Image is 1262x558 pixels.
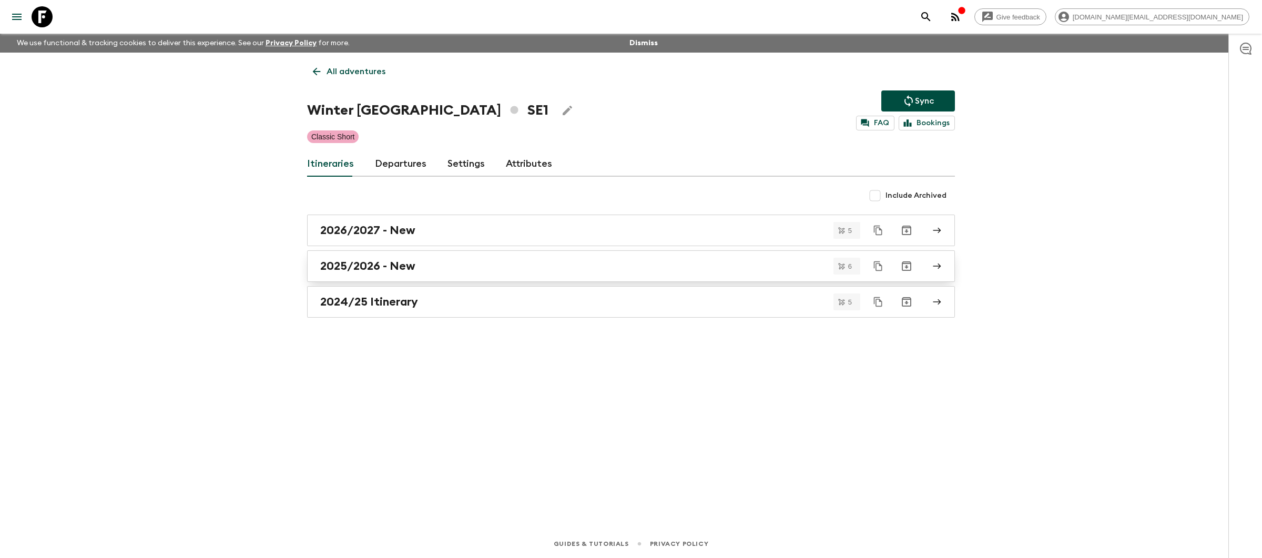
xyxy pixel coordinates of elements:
a: Guides & Tutorials [554,538,629,550]
span: Give feedback [991,13,1046,21]
a: Privacy Policy [650,538,708,550]
span: 5 [842,299,858,306]
span: 5 [842,227,858,234]
a: Privacy Policy [266,39,317,47]
a: All adventures [307,61,391,82]
p: All adventures [327,65,385,78]
p: We use functional & tracking cookies to deliver this experience. See our for more. [13,34,354,53]
button: Archive [896,291,917,312]
a: Give feedback [974,8,1046,25]
a: Attributes [506,151,552,177]
button: Sync adventure departures to the booking engine [881,90,955,111]
button: Archive [896,220,917,241]
button: search adventures [915,6,937,27]
a: 2026/2027 - New [307,215,955,246]
span: 6 [842,263,858,270]
p: Classic Short [311,131,354,142]
button: Archive [896,256,917,277]
button: Duplicate [869,292,888,311]
span: [DOMAIN_NAME][EMAIL_ADDRESS][DOMAIN_NAME] [1067,13,1249,21]
h2: 2025/2026 - New [320,259,415,273]
button: Duplicate [869,257,888,276]
h2: 2026/2027 - New [320,224,415,237]
button: Edit Adventure Title [557,100,578,121]
a: Settings [447,151,485,177]
a: 2024/25 Itinerary [307,286,955,318]
button: menu [6,6,27,27]
p: Sync [915,95,934,107]
button: Dismiss [627,36,660,50]
a: Bookings [899,116,955,130]
div: [DOMAIN_NAME][EMAIL_ADDRESS][DOMAIN_NAME] [1055,8,1249,25]
a: 2025/2026 - New [307,250,955,282]
button: Duplicate [869,221,888,240]
a: Itineraries [307,151,354,177]
a: FAQ [856,116,894,130]
h2: 2024/25 Itinerary [320,295,418,309]
span: Include Archived [886,190,947,201]
h1: Winter [GEOGRAPHIC_DATA] SE1 [307,100,548,121]
a: Departures [375,151,426,177]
